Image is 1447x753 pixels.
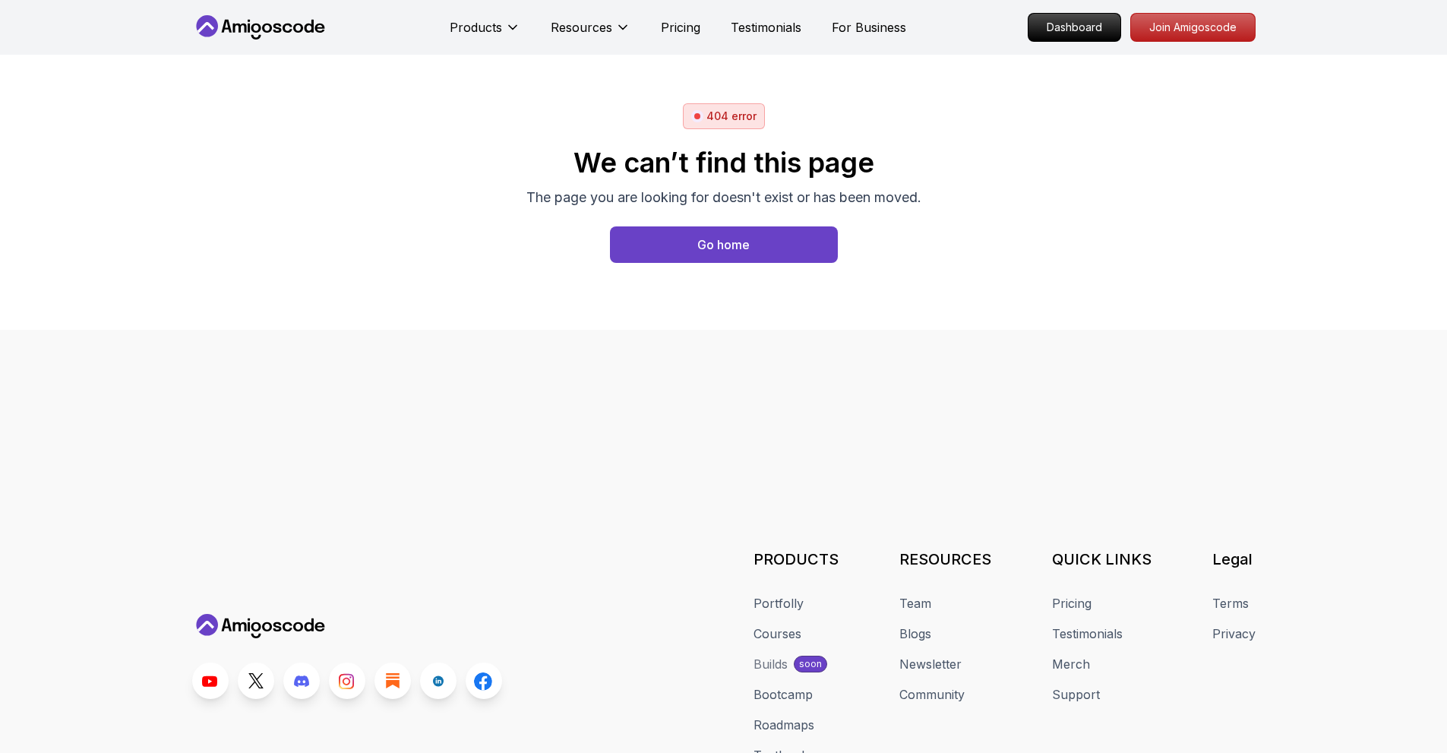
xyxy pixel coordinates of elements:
[1052,625,1123,643] a: Testimonials
[661,18,700,36] a: Pricing
[551,18,630,49] button: Resources
[420,663,457,699] a: LinkedIn link
[899,594,931,612] a: Team
[899,625,931,643] a: Blogs
[192,663,229,699] a: Youtube link
[1052,549,1152,570] h3: QUICK LINKS
[1052,594,1092,612] a: Pricing
[754,655,788,673] div: Builds
[899,549,991,570] h3: RESOURCES
[754,549,839,570] h3: PRODUCTS
[899,685,965,704] a: Community
[1028,14,1120,41] p: Dashboard
[1130,13,1256,42] a: Join Amigoscode
[1212,594,1249,612] a: Terms
[1052,655,1090,673] a: Merch
[832,18,906,36] a: For Business
[706,109,757,124] p: 404 error
[450,18,520,49] button: Products
[283,663,320,699] a: Discord link
[526,147,921,178] h2: We can’t find this page
[1052,685,1100,704] a: Support
[1212,549,1256,570] h3: Legal
[238,663,274,699] a: Twitter link
[899,655,962,673] a: Newsletter
[450,18,502,36] p: Products
[754,716,814,734] a: Roadmaps
[466,663,502,699] a: Facebook link
[697,236,750,254] div: Go home
[754,685,813,704] a: Bootcamp
[799,658,822,670] p: soon
[754,594,804,612] a: Portfolly
[551,18,612,36] p: Resources
[526,187,921,208] p: The page you are looking for doesn't exist or has been moved.
[329,663,365,699] a: Instagram link
[610,226,838,263] a: Home page
[1212,625,1256,643] a: Privacy
[731,18,801,36] a: Testimonials
[374,663,411,699] a: Blog link
[754,625,801,643] a: Courses
[1028,13,1121,42] a: Dashboard
[1131,14,1255,41] p: Join Amigoscode
[610,226,838,263] button: Go home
